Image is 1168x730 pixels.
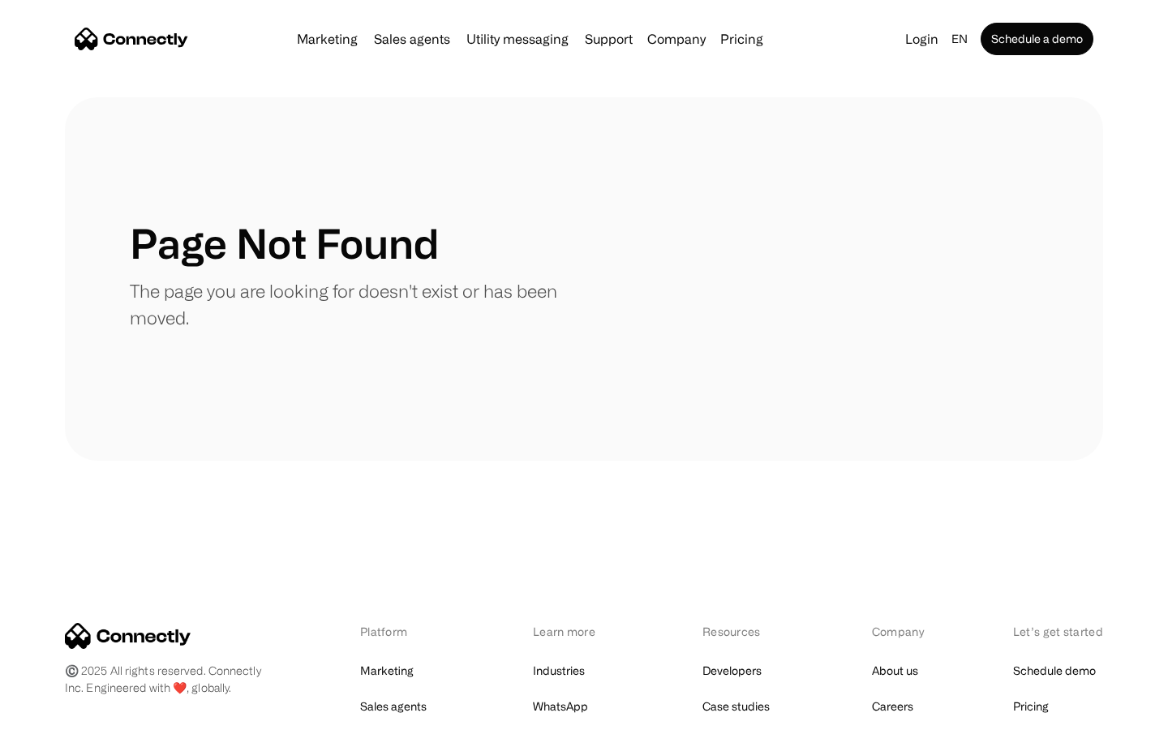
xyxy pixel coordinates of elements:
[899,28,945,50] a: Login
[290,32,364,45] a: Marketing
[1013,659,1096,682] a: Schedule demo
[533,695,588,718] a: WhatsApp
[951,28,968,50] div: en
[16,700,97,724] aside: Language selected: English
[702,695,770,718] a: Case studies
[1013,623,1103,640] div: Let’s get started
[578,32,639,45] a: Support
[533,659,585,682] a: Industries
[360,695,427,718] a: Sales agents
[872,695,913,718] a: Careers
[981,23,1093,55] a: Schedule a demo
[367,32,457,45] a: Sales agents
[872,659,918,682] a: About us
[702,623,788,640] div: Resources
[32,702,97,724] ul: Language list
[647,28,706,50] div: Company
[130,219,439,268] h1: Page Not Found
[714,32,770,45] a: Pricing
[872,623,929,640] div: Company
[360,659,414,682] a: Marketing
[130,277,584,331] p: The page you are looking for doesn't exist or has been moved.
[460,32,575,45] a: Utility messaging
[1013,695,1049,718] a: Pricing
[702,659,762,682] a: Developers
[533,623,618,640] div: Learn more
[360,623,449,640] div: Platform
